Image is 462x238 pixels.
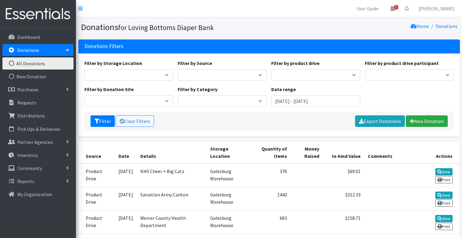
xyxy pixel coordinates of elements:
th: Money Raised [291,141,323,164]
label: Filter by product drive participant [365,59,439,67]
td: 376 [251,164,291,187]
label: Date range [271,86,296,93]
p: Requests [17,100,36,106]
p: Purchases [17,87,39,93]
a: View [435,215,453,222]
label: Filter by Storage Location [84,59,142,67]
td: Product Drive [78,164,115,187]
p: Dashboard [17,34,40,40]
p: Distributions [17,113,45,119]
th: Storage Location [207,141,251,164]
th: Date [115,141,137,164]
td: Galesburg Warehouse [207,211,251,234]
td: Mercer County Health Department [137,211,207,234]
td: Galesburg Warehouse [207,164,251,187]
a: Clear Filters [116,115,154,127]
a: Donations [2,44,74,56]
td: Product Drive [78,211,115,234]
a: 6 [386,2,400,15]
small: for Loving Bottoms Diaper Bank [118,23,214,32]
label: Filter by Category [178,86,217,93]
h1: Donations [81,22,267,32]
label: Filter by Source [178,59,212,67]
p: Inventory [17,152,38,158]
a: My Organization [2,188,74,200]
a: Purchases [2,83,74,96]
button: Filter [91,115,115,127]
th: Source [78,141,115,164]
a: User Guide [352,2,383,15]
td: $312.33 [323,187,364,210]
a: [PERSON_NAME] [414,2,460,15]
a: View [435,192,453,199]
a: Print [435,176,453,183]
p: Partner Agencies [17,139,53,145]
p: Donations [17,47,39,53]
a: View [435,168,453,175]
td: $158.71 [323,211,364,234]
a: Inventory [2,149,74,161]
p: Community [17,165,42,171]
th: Details [137,141,207,164]
a: Pick Ups & Deliveries [2,123,74,135]
th: Comments [364,141,420,164]
a: All Donations [2,57,74,70]
th: In-kind Value [323,141,364,164]
p: My Organization [17,191,52,197]
td: $69.01 [323,164,364,187]
td: 683 [251,211,291,234]
a: New Donation [406,115,448,127]
a: Print [435,199,453,207]
p: Reports [17,178,34,184]
td: KHS Cheer + Big Catz [137,164,207,187]
a: Distributions [2,110,74,122]
a: New Donation [2,70,74,83]
a: Partner Agencies [2,136,74,148]
h3: Donations Filters [84,43,123,49]
a: Home [411,23,429,29]
a: Export Donations [355,115,405,127]
a: Reports [2,175,74,187]
td: Salvation Army Canton [137,187,207,210]
a: Donations [436,23,457,29]
td: Galesburg Warehouse [207,187,251,210]
label: Filter by product drive [271,59,320,67]
td: [DATE] [115,187,137,210]
input: January 1, 2011 - December 31, 2011 [271,95,360,107]
td: 1442 [251,187,291,210]
td: Product Drive [78,187,115,210]
span: 6 [394,5,398,9]
a: Requests [2,97,74,109]
a: Community [2,162,74,174]
a: Print [435,223,453,230]
td: [DATE] [115,211,137,234]
td: [DATE] [115,164,137,187]
th: Quantity of Items [251,141,291,164]
img: HumanEssentials [2,4,74,24]
label: Filter by Donation Site [84,86,134,93]
a: Dashboard [2,31,74,43]
p: Pick Ups & Deliveries [17,126,60,132]
th: Actions [420,141,460,164]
